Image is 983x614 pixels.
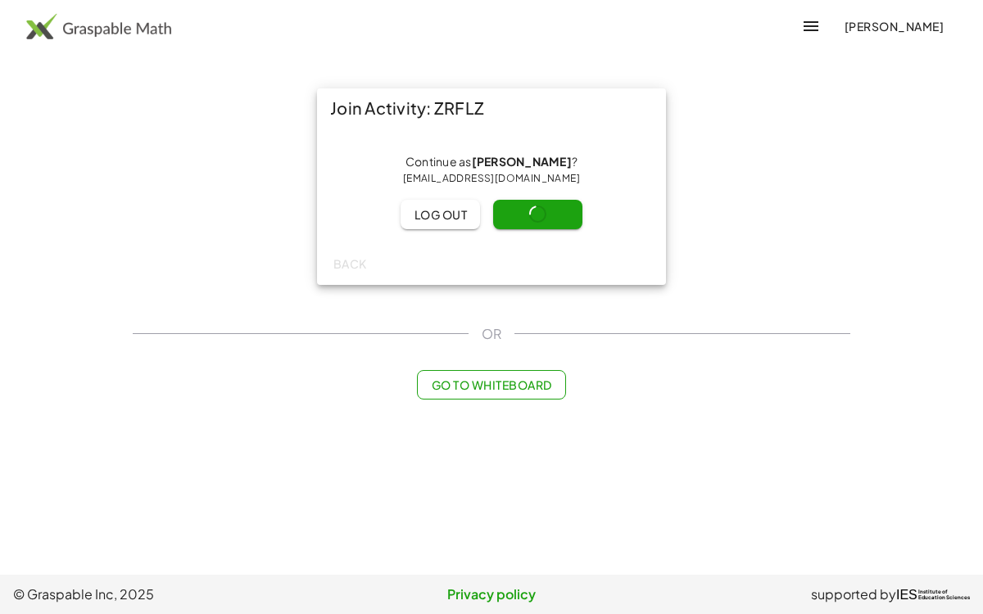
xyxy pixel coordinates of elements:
[417,370,565,400] button: Go to Whiteboard
[401,200,480,229] button: Log out
[330,154,653,187] div: Continue as ?
[317,88,666,128] div: Join Activity: ZRFLZ
[414,207,467,222] span: Log out
[831,11,957,41] button: [PERSON_NAME]
[896,587,917,603] span: IES
[844,19,944,34] span: [PERSON_NAME]
[918,589,970,601] span: Institute of Education Sciences
[811,585,896,604] span: supported by
[431,377,551,392] span: Go to Whiteboard
[330,170,653,187] div: [EMAIL_ADDRESS][DOMAIN_NAME]
[13,585,332,604] span: © Graspable Inc, 2025
[896,585,970,604] a: IESInstitute ofEducation Sciences
[472,154,572,169] strong: [PERSON_NAME]
[332,585,650,604] a: Privacy policy
[482,324,501,344] span: OR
